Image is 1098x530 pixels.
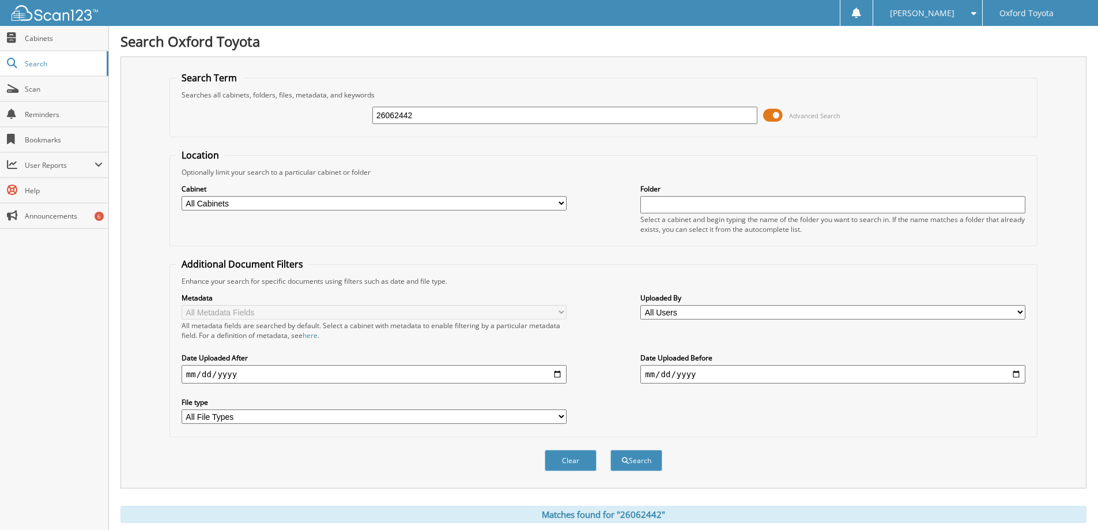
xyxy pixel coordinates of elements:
[12,5,98,21] img: scan123-logo-white.svg
[176,149,225,161] legend: Location
[25,110,103,119] span: Reminders
[182,184,567,194] label: Cabinet
[545,450,597,471] button: Clear
[25,33,103,43] span: Cabinets
[640,293,1025,303] label: Uploaded By
[120,32,1086,51] h1: Search Oxford Toyota
[610,450,662,471] button: Search
[890,10,954,17] span: [PERSON_NAME]
[182,365,567,384] input: start
[120,506,1086,523] div: Matches found for "26062442"
[176,276,1031,286] div: Enhance your search for specific documents using filters such as date and file type.
[176,258,309,270] legend: Additional Document Filters
[640,215,1025,234] div: Select a cabinet and begin typing the name of the folder you want to search in. If the name match...
[176,167,1031,177] div: Optionally limit your search to a particular cabinet or folder
[25,186,103,196] span: Help
[176,90,1031,100] div: Searches all cabinets, folders, files, metadata, and keywords
[25,135,103,145] span: Bookmarks
[182,353,567,363] label: Date Uploaded After
[25,59,101,69] span: Search
[95,212,104,221] div: 6
[182,397,567,407] label: File type
[182,321,567,340] div: All metadata fields are searched by default. Select a cabinet with metadata to enable filtering b...
[640,365,1025,384] input: end
[182,293,567,303] label: Metadata
[789,111,840,120] span: Advanced Search
[640,353,1025,363] label: Date Uploaded Before
[999,10,1054,17] span: Oxford Toyota
[640,184,1025,194] label: Folder
[25,160,95,170] span: User Reports
[176,72,243,84] legend: Search Term
[25,84,103,94] span: Scan
[25,211,103,221] span: Announcements
[303,330,318,340] a: here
